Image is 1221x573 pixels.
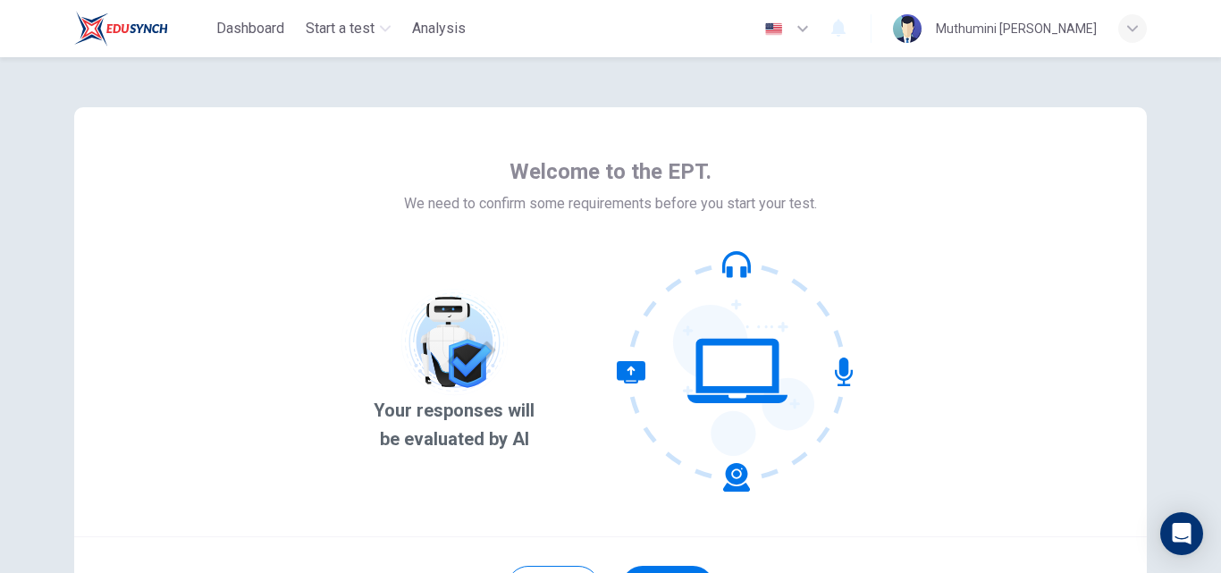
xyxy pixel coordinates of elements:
[405,13,473,45] button: Analysis
[762,22,785,36] img: en
[893,14,922,43] img: Profile picture
[74,11,209,46] a: Rosedale logo
[364,396,545,453] span: Your responses will be evaluated by AI
[306,18,375,39] span: Start a test
[74,11,168,46] img: Rosedale logo
[216,18,284,39] span: Dashboard
[400,289,508,396] img: AI picture
[509,157,712,186] span: Welcome to the EPT.
[299,13,398,45] button: Start a test
[1160,512,1203,555] div: Open Intercom Messenger
[412,18,466,39] span: Analysis
[936,18,1097,39] div: Muthumini [PERSON_NAME]
[404,193,817,215] span: We need to confirm some requirements before you start your test.
[209,13,291,45] button: Dashboard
